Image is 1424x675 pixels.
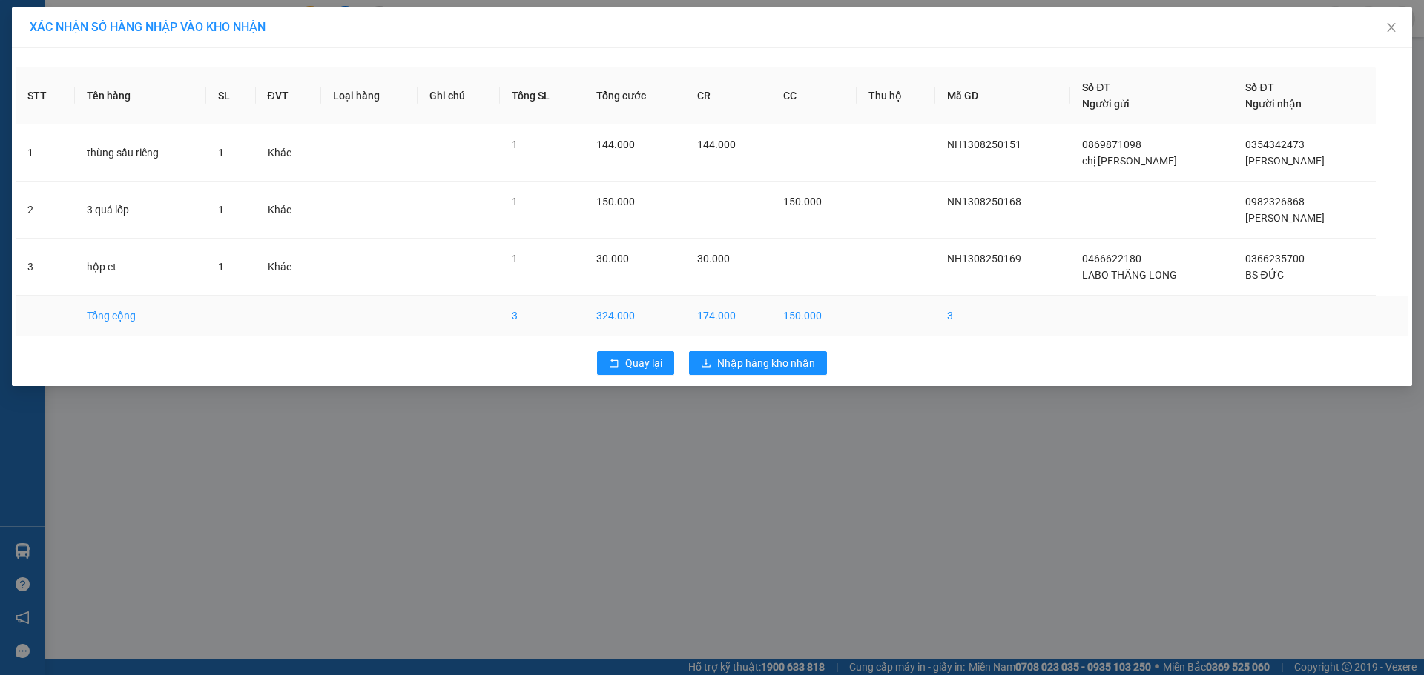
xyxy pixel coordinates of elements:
th: CC [771,67,857,124]
td: 3 [16,239,75,296]
span: 150.000 [783,196,822,207]
span: 0466622180 [1082,253,1141,265]
span: 1 [512,196,518,207]
span: Người nhận [1245,98,1302,110]
td: 174.000 [685,296,771,336]
span: NH1308250151 [947,139,1021,150]
td: Khác [256,124,321,182]
td: Tổng cộng [75,296,207,336]
span: BS ĐỨC [1245,269,1283,281]
span: 0366235700 [1245,253,1305,265]
span: 30.000 [596,253,629,265]
th: ĐVT [256,67,321,124]
th: Thu hộ [857,67,935,124]
span: 0869871098 [1082,139,1141,150]
th: Ghi chú [418,67,499,124]
th: STT [16,67,75,124]
th: SL [206,67,255,124]
th: Tên hàng [75,67,207,124]
span: Số ĐT [1245,82,1273,93]
td: Khác [256,239,321,296]
td: Khác [256,182,321,239]
span: NN1308250168 [947,196,1021,207]
span: 144.000 [596,139,635,150]
span: [PERSON_NAME] [1245,155,1325,167]
span: NH1308250169 [947,253,1021,265]
td: 150.000 [771,296,857,336]
span: XÁC NHẬN SỐ HÀNG NHẬP VÀO KHO NHẬN [30,20,266,34]
span: 150.000 [596,196,635,207]
td: 3 [935,296,1070,336]
span: 0354342473 [1245,139,1305,150]
th: CR [685,67,771,124]
span: 1 [512,139,518,150]
button: downloadNhập hàng kho nhận [689,351,827,375]
td: 3 [500,296,584,336]
span: 1 [512,253,518,265]
td: 324.000 [584,296,685,336]
span: rollback [609,358,619,370]
span: 1 [218,261,224,273]
th: Tổng cước [584,67,685,124]
th: Tổng SL [500,67,584,124]
span: 1 [218,147,224,159]
span: Người gửi [1082,98,1130,110]
td: thùng sầu riêng [75,124,207,182]
span: 30.000 [697,253,730,265]
button: Close [1371,7,1412,49]
span: close [1385,21,1397,33]
span: 144.000 [697,139,736,150]
span: 0982326868 [1245,196,1305,207]
span: Nhập hàng kho nhận [717,355,815,371]
th: Mã GD [935,67,1070,124]
span: LABO THĂNG LONG [1082,269,1176,281]
span: Số ĐT [1082,82,1110,93]
span: [PERSON_NAME] [1245,212,1325,224]
span: Quay lại [625,355,662,371]
td: hộp ct [75,239,207,296]
td: 3 quả lốp [75,182,207,239]
span: chị [PERSON_NAME] [1082,155,1177,167]
span: 1 [218,204,224,216]
span: download [701,358,711,370]
td: 1 [16,124,75,182]
td: 2 [16,182,75,239]
th: Loại hàng [321,67,418,124]
button: rollbackQuay lại [597,351,674,375]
